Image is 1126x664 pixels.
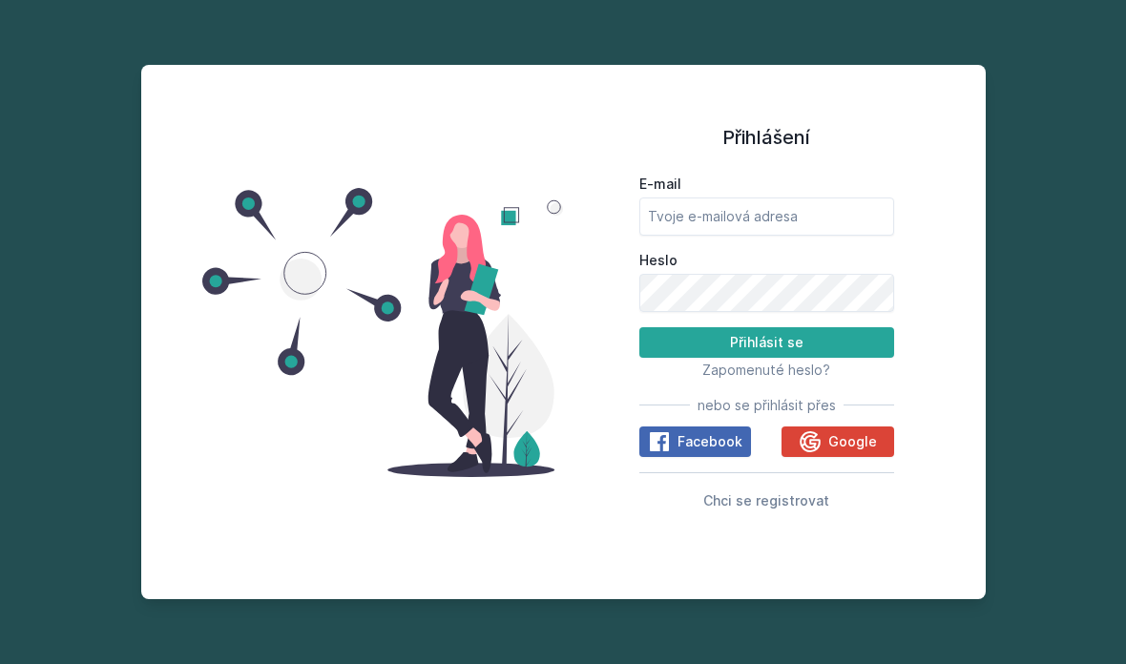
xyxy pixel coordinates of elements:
span: nebo se přihlásit přes [698,396,836,415]
span: Chci se registrovat [703,492,829,508]
button: Přihlásit se [639,327,894,358]
span: Zapomenuté heslo? [702,362,830,378]
button: Google [782,426,893,457]
h1: Přihlášení [639,123,894,152]
button: Facebook [639,426,751,457]
label: E-mail [639,175,894,194]
button: Chci se registrovat [703,488,829,511]
span: Facebook [678,432,742,451]
span: Google [828,432,877,451]
input: Tvoje e-mailová adresa [639,197,894,236]
label: Heslo [639,251,894,270]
